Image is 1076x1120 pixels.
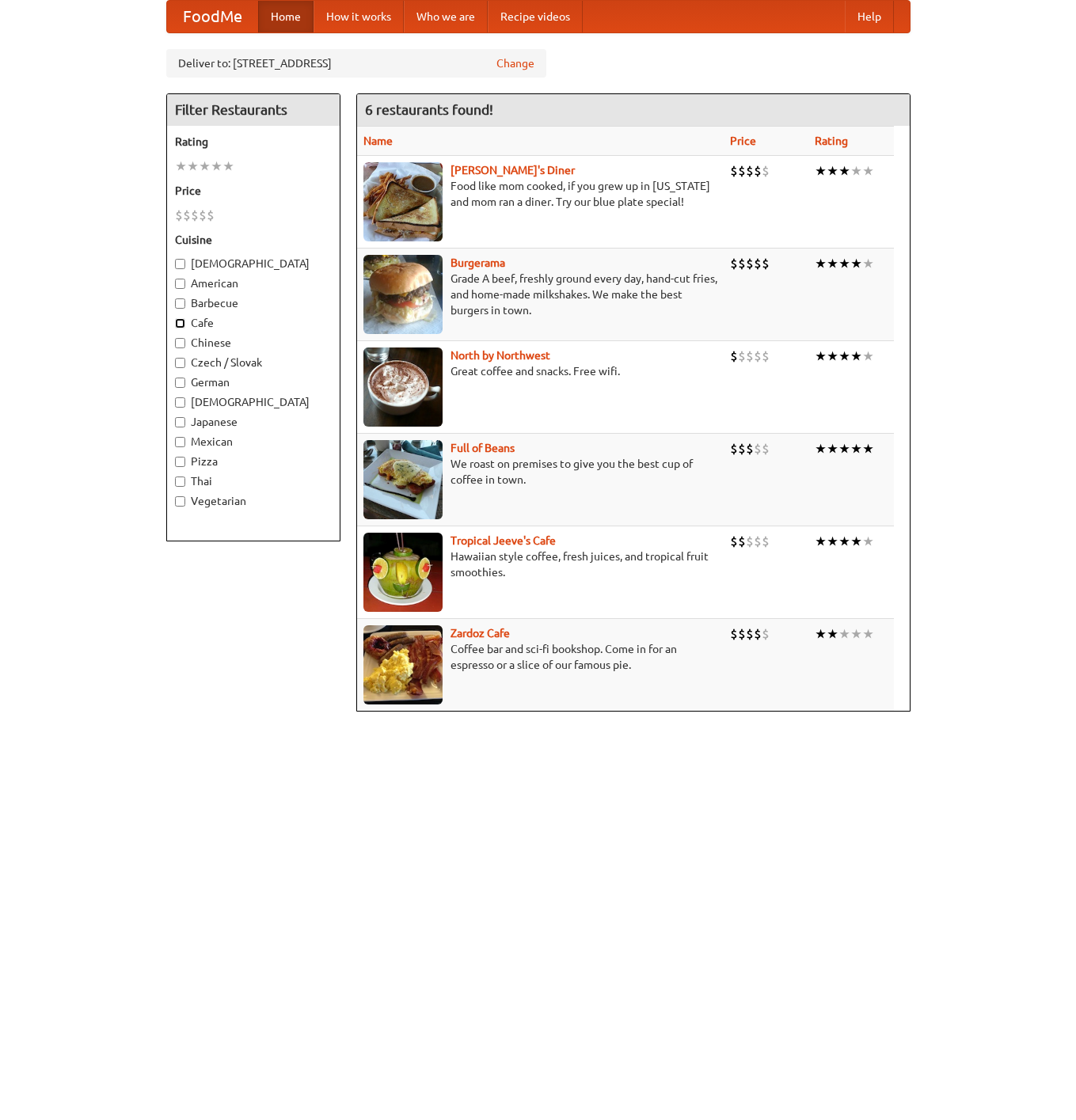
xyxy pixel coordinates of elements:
[363,363,717,379] p: Great coffee and snacks. Free wifi.
[754,625,762,643] li: $
[496,55,534,71] a: Change
[175,335,332,351] label: Chinese
[850,533,862,550] li: ★
[175,378,185,388] input: German
[754,440,762,457] li: $
[363,456,717,488] p: We roast on premises to give you the best cup of coffee in town.
[862,347,874,365] li: ★
[730,533,738,550] li: $
[738,533,746,550] li: $
[451,627,510,640] a: Zardoz Cafe
[754,255,762,272] li: $
[850,347,862,365] li: ★
[746,625,754,643] li: $
[363,162,443,241] img: sallys.jpg
[827,255,838,272] li: ★
[183,207,191,224] li: $
[762,162,770,180] li: $
[815,347,827,365] li: ★
[363,625,443,704] img: zardoz.jpg
[451,442,515,454] b: Full of Beans
[175,434,332,450] label: Mexican
[451,534,556,547] a: Tropical Jeeve's Cafe
[451,349,550,362] a: North by Northwest
[363,255,443,334] img: burgerama.jpg
[754,162,762,180] li: $
[166,49,546,78] div: Deliver to: [STREET_ADDRESS]
[815,162,827,180] li: ★
[175,457,185,467] input: Pizza
[211,158,222,175] li: ★
[363,533,443,612] img: jeeves.jpg
[175,259,185,269] input: [DEMOGRAPHIC_DATA]
[175,496,185,507] input: Vegetarian
[762,347,770,365] li: $
[175,394,332,410] label: [DEMOGRAPHIC_DATA]
[175,355,332,370] label: Czech / Slovak
[258,1,314,32] a: Home
[175,473,332,489] label: Thai
[762,255,770,272] li: $
[862,162,874,180] li: ★
[838,255,850,272] li: ★
[827,347,838,365] li: ★
[850,255,862,272] li: ★
[838,533,850,550] li: ★
[488,1,583,32] a: Recipe videos
[730,347,738,365] li: $
[815,533,827,550] li: ★
[451,164,575,177] a: [PERSON_NAME]'s Diner
[175,454,332,469] label: Pizza
[175,295,332,311] label: Barbecue
[175,183,332,199] h5: Price
[175,279,185,289] input: American
[222,158,234,175] li: ★
[175,476,185,487] input: Thai
[862,255,874,272] li: ★
[838,162,850,180] li: ★
[363,347,443,427] img: north.jpg
[762,440,770,457] li: $
[314,1,404,32] a: How it works
[175,374,332,390] label: German
[175,397,185,408] input: [DEMOGRAPHIC_DATA]
[167,94,340,126] h4: Filter Restaurants
[167,1,258,32] a: FoodMe
[738,625,746,643] li: $
[850,625,862,643] li: ★
[730,255,738,272] li: $
[187,158,199,175] li: ★
[175,437,185,447] input: Mexican
[404,1,488,32] a: Who we are
[827,625,838,643] li: ★
[363,641,717,673] p: Coffee bar and sci-fi bookshop. Come in for an espresso or a slice of our famous pie.
[730,440,738,457] li: $
[738,347,746,365] li: $
[363,271,717,318] p: Grade A beef, freshly ground every day, hand-cut fries, and home-made milkshakes. We make the bes...
[815,255,827,272] li: ★
[746,440,754,457] li: $
[207,207,215,224] li: $
[175,493,332,509] label: Vegetarian
[730,162,738,180] li: $
[738,255,746,272] li: $
[730,135,756,147] a: Price
[838,625,850,643] li: ★
[175,207,183,224] li: $
[815,440,827,457] li: ★
[838,347,850,365] li: ★
[746,255,754,272] li: $
[175,232,332,248] h5: Cuisine
[815,135,848,147] a: Rating
[451,256,505,269] a: Burgerama
[363,549,717,580] p: Hawaiian style coffee, fresh juices, and tropical fruit smoothies.
[175,158,187,175] li: ★
[862,625,874,643] li: ★
[175,275,332,291] label: American
[191,207,199,224] li: $
[754,533,762,550] li: $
